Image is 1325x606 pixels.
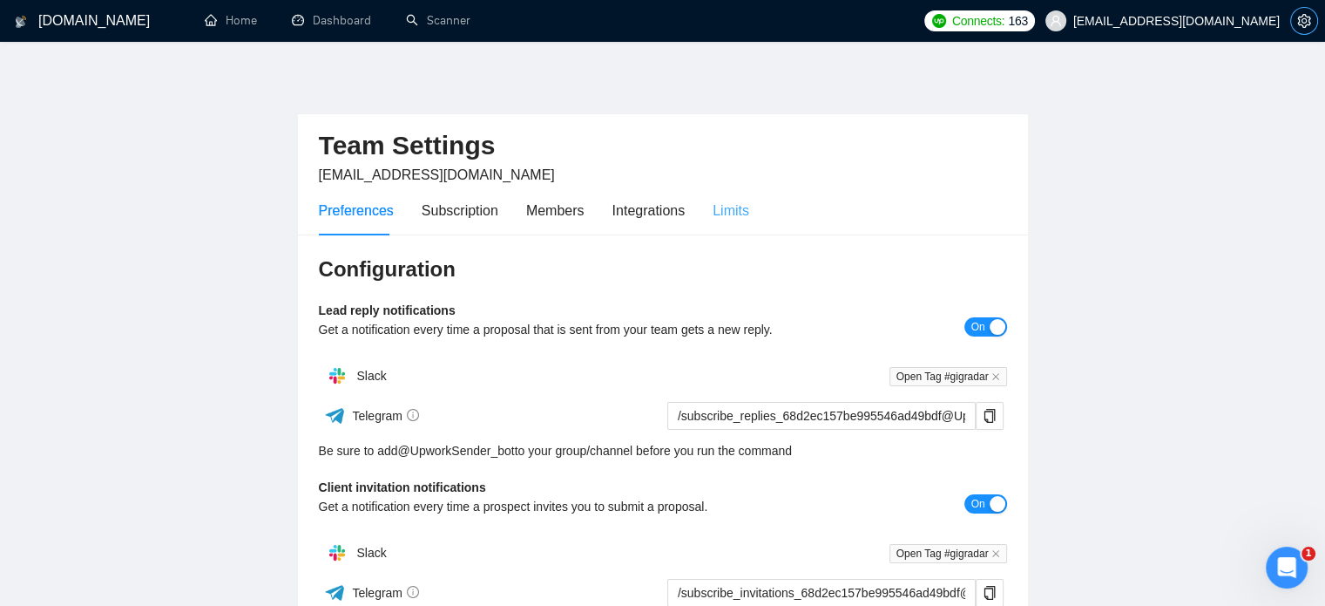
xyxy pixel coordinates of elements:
span: copy [977,586,1003,600]
h2: Team Settings [319,128,1007,164]
span: Slack [356,369,386,383]
iframe: Intercom live chat [1266,547,1308,589]
span: [EMAIL_ADDRESS][DOMAIN_NAME] [319,167,555,182]
button: setting [1290,7,1318,35]
span: Telegram [352,409,419,423]
img: ww3wtPAAAAAElFTkSuQmCC [324,405,346,426]
img: hpQkSZIkSZIkSZIkSZIkSZIkSZIkSZIkSZIkSZIkSZIkSZIkSZIkSZIkSZIkSZIkSZIkSZIkSZIkSZIkSZIkSZIkSZIkSZIkS... [320,535,355,570]
div: Preferences [319,200,394,221]
b: Lead reply notifications [319,303,456,317]
h3: Configuration [319,255,1007,283]
div: Integrations [612,200,686,221]
div: Subscription [422,200,498,221]
span: info-circle [407,409,419,421]
img: logo [15,8,27,36]
span: Open Tag #gigradar [889,367,1007,386]
span: 163 [1008,11,1027,31]
span: close [991,549,1000,558]
img: ww3wtPAAAAAElFTkSuQmCC [324,582,346,603]
div: Limits [713,200,749,221]
span: user [1050,15,1062,27]
div: Members [526,200,585,221]
span: Open Tag #gigradar [889,544,1007,563]
b: Client invitation notifications [319,480,486,494]
span: Telegram [352,586,419,600]
img: upwork-logo.png [932,14,946,28]
a: searchScanner [406,13,470,28]
span: Connects: [952,11,1004,31]
button: copy [976,402,1004,430]
span: On [970,317,984,337]
span: close [991,372,1000,381]
div: Be sure to add to your group/channel before you run the command [319,441,1007,460]
span: copy [977,409,1003,423]
span: On [970,494,984,514]
div: Get a notification every time a proposal that is sent from your team gets a new reply. [319,320,835,339]
span: Slack [356,546,386,560]
span: 1 [1301,547,1315,561]
div: Get a notification every time a prospect invites you to submit a proposal. [319,497,835,516]
a: dashboardDashboard [292,13,371,28]
a: setting [1290,14,1318,28]
span: info-circle [407,586,419,598]
a: @UpworkSender_bot [398,441,515,460]
img: hpQkSZIkSZIkSZIkSZIkSZIkSZIkSZIkSZIkSZIkSZIkSZIkSZIkSZIkSZIkSZIkSZIkSZIkSZIkSZIkSZIkSZIkSZIkSZIkS... [320,358,355,393]
a: homeHome [205,13,257,28]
